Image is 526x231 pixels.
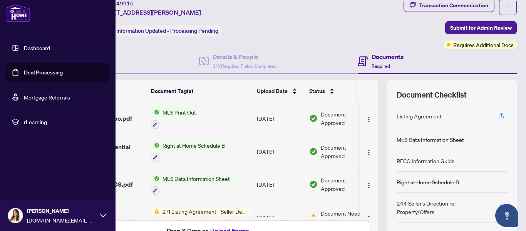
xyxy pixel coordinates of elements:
div: MLS Data Information Sheet [397,135,464,144]
div: Status: [95,25,221,36]
td: [DATE] [254,135,306,168]
span: Right at Home Schedule B [159,141,228,150]
span: Submit for Admin Review [450,22,512,34]
td: [DATE] [254,168,306,201]
span: Document Approved [321,143,369,160]
a: Mortgage Referrals [24,94,70,101]
th: Document Tag(s) [148,80,254,102]
img: Status Icon [151,207,159,216]
span: 3/3 Required Fields Completed [213,63,276,69]
img: Document Status [309,114,318,123]
span: Requires Additional Docs [453,40,514,49]
a: Dashboard [24,44,50,51]
div: 244 Seller’s Direction re: Property/Offers [397,199,489,216]
img: Logo [366,182,372,189]
span: Required [372,63,390,69]
span: Document Approved [321,176,369,193]
th: Upload Date [254,80,306,102]
span: Document Needs Work [321,209,369,226]
img: Status Icon [151,174,159,183]
td: [DATE] [254,102,306,135]
img: Logo [366,116,372,123]
span: Document Checklist [397,89,467,100]
div: Listing Agreement [397,112,442,120]
img: Document Status [309,147,318,156]
a: Deal Processing [24,69,63,76]
span: Information Updated - Processing Pending [116,27,218,34]
span: [DOMAIN_NAME][EMAIL_ADDRESS][DOMAIN_NAME] [27,216,96,224]
img: Logo [366,215,372,221]
img: Status Icon [151,108,159,116]
img: Profile Icon [8,208,23,223]
button: Logo [363,211,375,224]
img: Document Status [309,213,318,222]
h4: Documents [372,52,404,61]
button: Status Icon271 Listing Agreement - Seller Designated Representation Agreement Authority to Offer ... [151,207,251,228]
span: Status [309,87,325,95]
span: MLS Data Information Sheet [159,174,233,183]
div: Right at Home Schedule B [397,178,459,186]
th: Status [306,80,372,102]
span: Upload Date [257,87,288,95]
span: rLearning [24,118,104,126]
img: Status Icon [151,141,159,150]
button: Logo [363,178,375,191]
button: Submit for Admin Review [445,21,517,34]
button: Status IconMLS Print Out [151,108,199,129]
span: [PERSON_NAME] [27,207,96,215]
button: Status IconRight at Home Schedule B [151,141,228,162]
span: ellipsis [505,4,511,10]
span: 271 Listing Agreement - Seller Designated Representation Agreement Authority to Offer for Sale [159,207,251,216]
img: Document Status [309,180,318,189]
button: Open asap [495,204,518,227]
h4: Details & People [213,52,276,61]
span: Document Approved [321,110,369,127]
button: Logo [363,145,375,158]
div: RECO Information Guide [397,157,455,165]
button: Logo [363,112,375,125]
img: logo [6,4,30,22]
img: Logo [366,149,372,155]
span: MLS Print Out [159,108,199,116]
span: [STREET_ADDRESS][PERSON_NAME] [95,8,201,17]
button: Status IconMLS Data Information Sheet [151,174,233,195]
